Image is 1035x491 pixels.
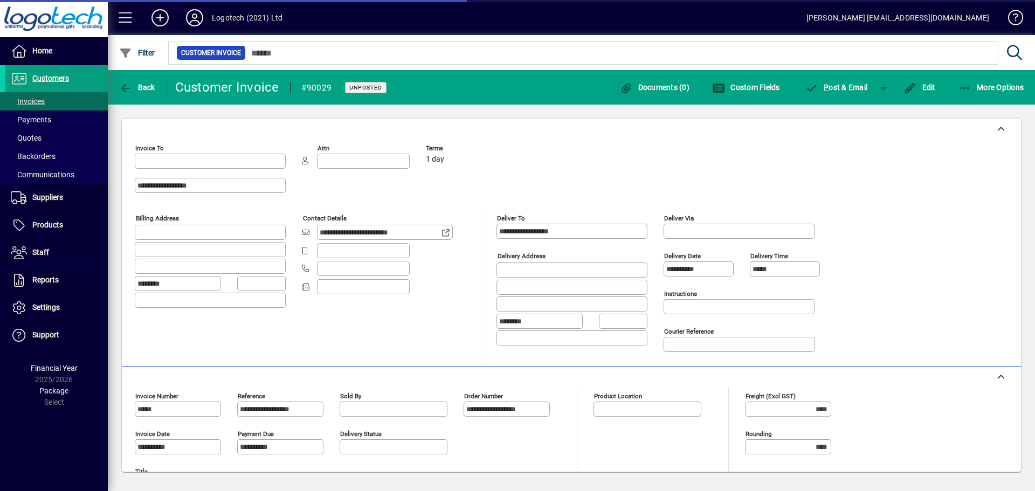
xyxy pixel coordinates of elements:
div: Logotech (2021) Ltd [212,9,282,26]
a: Backorders [5,147,108,165]
a: Support [5,322,108,349]
a: Reports [5,267,108,294]
span: Suppliers [32,193,63,202]
mat-label: Delivery date [664,252,701,260]
span: Communications [11,170,74,179]
mat-label: Invoice To [135,144,164,152]
span: ost & Email [805,83,868,92]
mat-label: Instructions [664,290,697,298]
mat-label: Reference [238,392,265,400]
mat-label: Payment due [238,430,274,438]
button: Post & Email [800,78,873,97]
span: More Options [958,83,1024,92]
span: Payments [11,115,51,124]
a: Settings [5,294,108,321]
mat-label: Rounding [746,430,771,438]
button: Add [143,8,177,27]
a: Quotes [5,129,108,147]
mat-label: Deliver To [497,215,525,222]
mat-label: Delivery status [340,430,382,438]
mat-label: Courier Reference [664,328,714,335]
mat-label: Invoice number [135,392,178,400]
span: Package [39,386,68,395]
span: Unposted [349,84,382,91]
mat-label: Deliver via [664,215,694,222]
button: Documents (0) [617,78,692,97]
button: Filter [116,43,158,63]
mat-label: Product location [594,392,642,400]
button: Back [116,78,158,97]
span: Terms [426,145,491,152]
a: Communications [5,165,108,184]
button: Profile [177,8,212,27]
span: Back [119,83,155,92]
span: Financial Year [31,364,78,372]
span: Staff [32,248,49,257]
a: Staff [5,239,108,266]
div: Customer Invoice [175,79,279,96]
a: Knowledge Base [1000,2,1022,37]
span: Backorders [11,152,56,161]
span: Edit [903,83,936,92]
a: Suppliers [5,184,108,211]
button: More Options [956,78,1027,97]
button: Edit [901,78,939,97]
button: Custom Fields [709,78,783,97]
mat-label: Delivery time [750,252,788,260]
span: Documents (0) [619,83,689,92]
a: Products [5,212,108,239]
span: Custom Fields [712,83,780,92]
div: [PERSON_NAME] [EMAIL_ADDRESS][DOMAIN_NAME] [806,9,989,26]
span: Quotes [11,134,42,142]
span: 1 day [426,155,444,164]
span: P [824,83,829,92]
a: Payments [5,110,108,129]
span: Reports [32,275,59,284]
a: Home [5,38,108,65]
span: Invoices [11,97,45,106]
mat-label: Order number [464,392,503,400]
a: Invoices [5,92,108,110]
span: Customer Invoice [181,47,241,58]
mat-label: Title [135,468,148,475]
span: Home [32,46,52,55]
span: Settings [32,303,60,312]
div: #90029 [301,79,332,96]
span: Products [32,220,63,229]
mat-label: Freight (excl GST) [746,392,796,400]
app-page-header-button: Back [108,78,167,97]
span: Customers [32,74,69,82]
span: Filter [119,49,155,57]
mat-label: Attn [318,144,329,152]
mat-label: Sold by [340,392,361,400]
mat-label: Invoice date [135,430,170,438]
span: Support [32,330,59,339]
